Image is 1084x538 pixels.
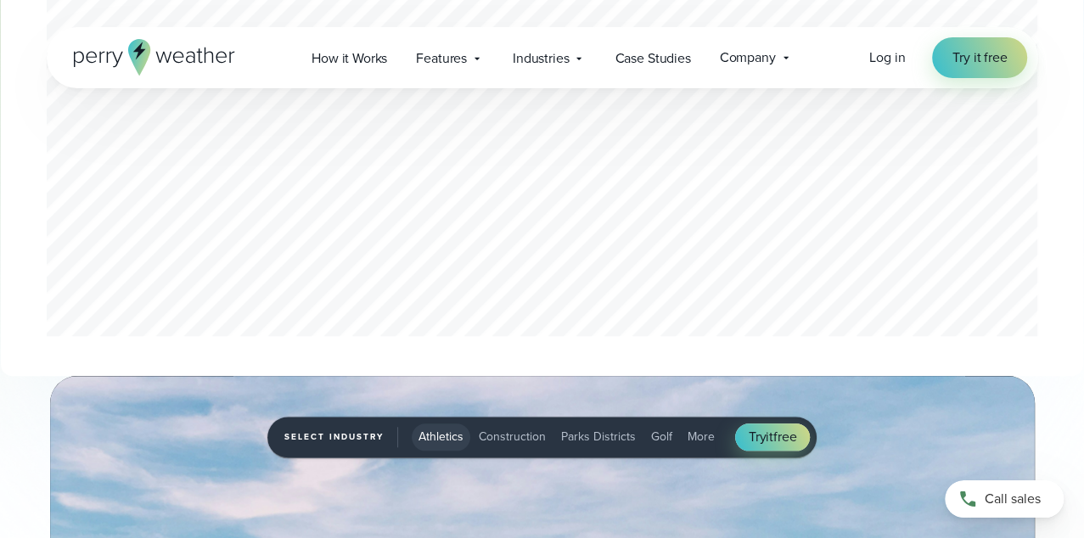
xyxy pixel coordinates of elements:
[952,48,1007,68] span: Try it free
[284,427,398,447] span: Select Industry
[479,428,546,446] span: Construction
[600,41,705,76] a: Case Studies
[297,41,402,76] a: How it Works
[554,423,643,451] button: Parks Districts
[644,423,679,451] button: Golf
[418,428,463,446] span: Athletics
[312,48,387,69] span: How it Works
[615,48,690,69] span: Case Studies
[416,48,467,69] span: Features
[651,428,672,446] span: Golf
[688,428,715,446] span: More
[412,423,470,451] button: Athletics
[561,428,636,446] span: Parks Districts
[985,489,1041,509] span: Call sales
[681,423,722,451] button: More
[766,427,773,446] span: it
[513,48,569,69] span: Industries
[472,423,553,451] button: Construction
[720,48,776,68] span: Company
[749,427,797,447] span: Try free
[945,480,1064,518] a: Call sales
[932,37,1027,78] a: Try it free
[735,423,811,451] a: Tryitfree
[869,48,905,67] span: Log in
[869,48,905,68] a: Log in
